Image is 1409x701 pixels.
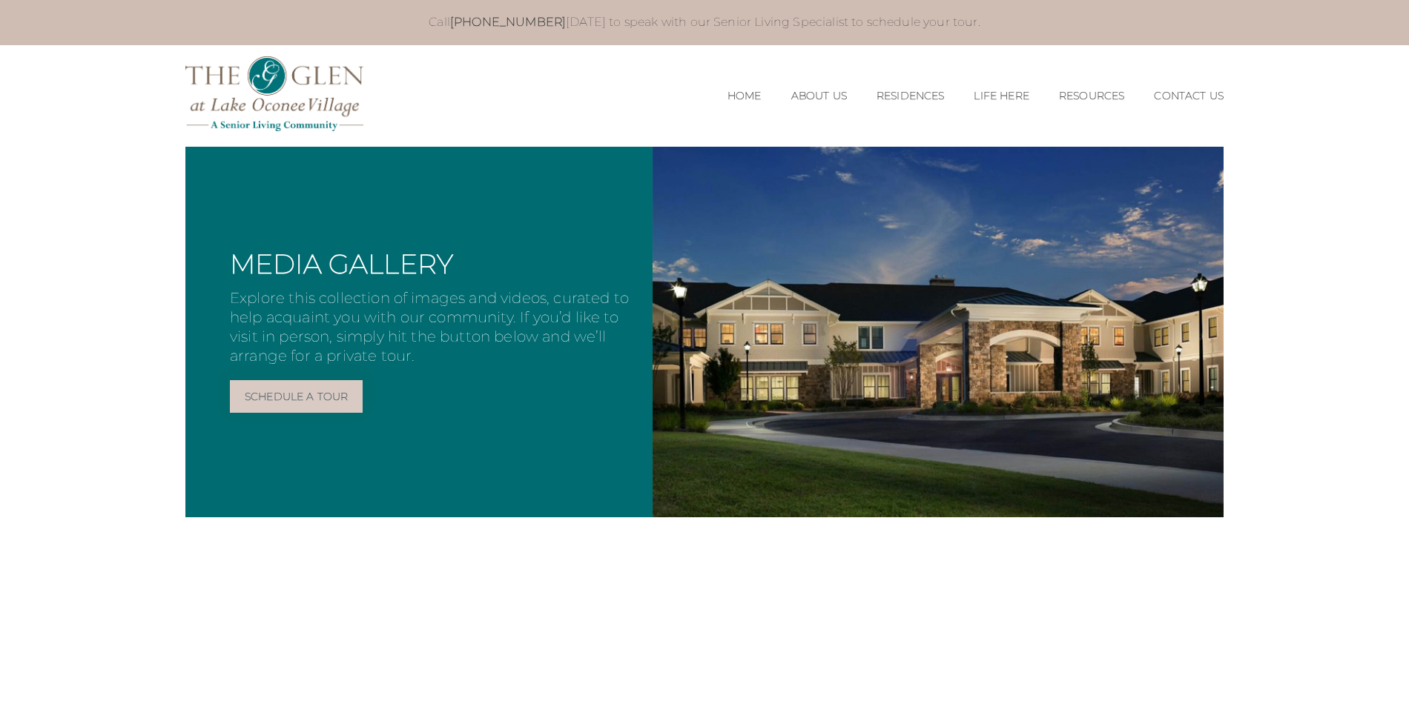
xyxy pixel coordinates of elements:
a: Life Here [974,90,1029,102]
img: The Glen Lake Oconee Home [185,56,363,131]
a: Contact Us [1154,90,1224,102]
a: Home [727,90,762,102]
a: Schedule a Tour [230,380,363,413]
a: Resources [1059,90,1124,102]
a: Residences [877,90,945,102]
p: Explore this collection of images and videos, curated to help acquaint you with our community. If... [230,288,638,365]
a: [PHONE_NUMBER] [450,15,566,29]
a: About Us [791,90,847,102]
h2: Media Gallery [230,250,638,277]
p: Call [DATE] to speak with our Senior Living Specialist to schedule your tour. [200,15,1209,30]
